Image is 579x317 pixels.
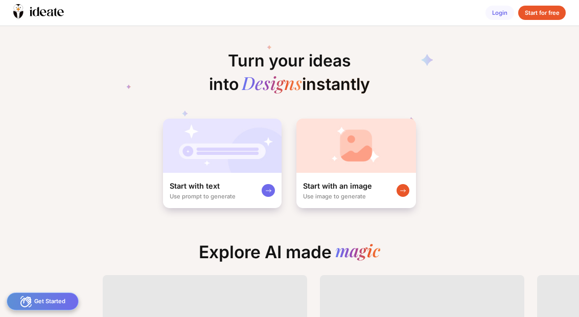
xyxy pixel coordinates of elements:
[518,6,566,20] div: Start for free
[303,181,372,191] div: Start with an image
[163,119,282,173] img: startWithTextCardBg.jpg
[303,193,366,200] div: Use image to generate
[335,242,380,262] div: magic
[485,6,514,20] div: Login
[7,292,79,310] div: Get Started
[170,193,236,200] div: Use prompt to generate
[193,242,387,269] div: Explore AI made
[170,181,220,191] div: Start with text
[296,119,416,173] img: startWithImageCardBg.jpg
